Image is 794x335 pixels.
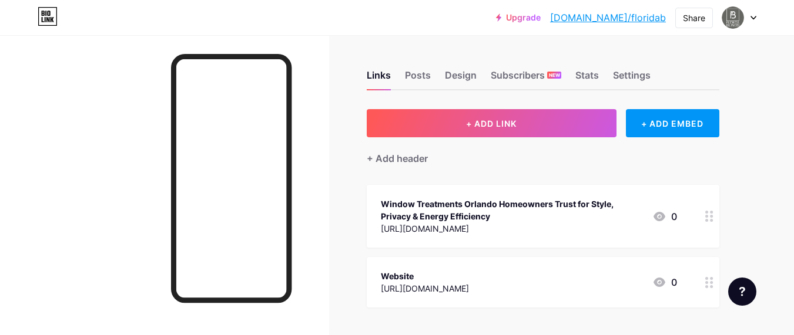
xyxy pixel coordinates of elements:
button: + ADD LINK [367,109,617,137]
a: [DOMAIN_NAME]/floridab [550,11,666,25]
a: Upgrade [496,13,541,22]
div: Subscribers [491,68,561,89]
div: [URL][DOMAIN_NAME] [381,222,643,235]
div: + ADD EMBED [626,109,719,137]
div: 0 [652,275,677,289]
img: Florida Blinds [722,6,744,29]
div: + Add header [367,151,428,165]
div: Stats [575,68,599,89]
span: + ADD LINK [466,119,517,128]
div: Design [445,68,477,89]
div: Window Treatments Orlando Homeowners Trust for Style, Privacy & Energy Efficiency [381,198,643,222]
div: Links [367,68,391,89]
div: Settings [613,68,651,89]
div: Share [683,12,705,24]
span: NEW [549,72,560,79]
div: 0 [652,209,677,224]
div: Posts [405,68,431,89]
div: Website [381,270,469,282]
div: [URL][DOMAIN_NAME] [381,282,469,295]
